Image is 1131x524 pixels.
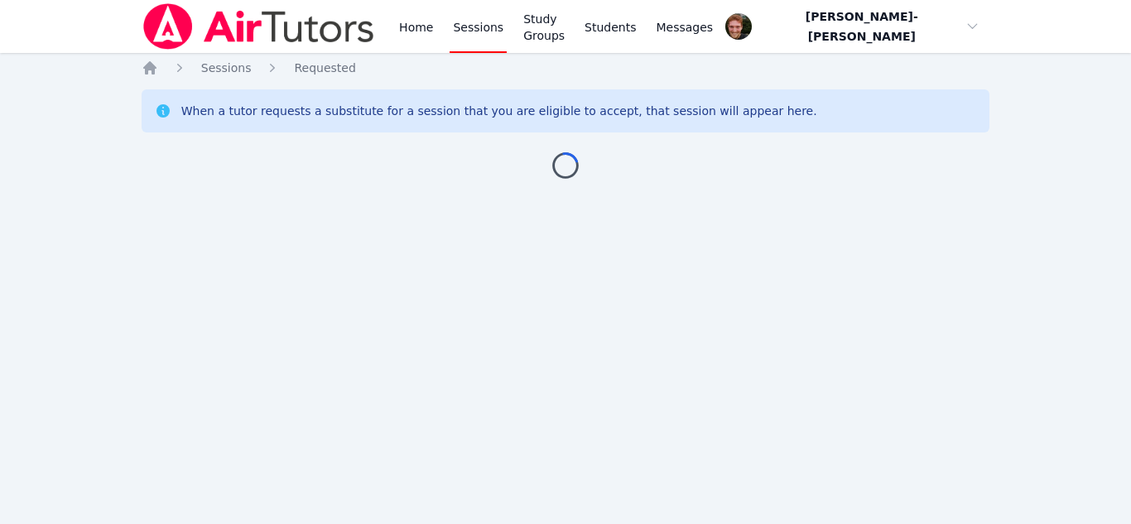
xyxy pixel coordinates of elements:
[294,61,355,75] span: Requested
[657,19,714,36] span: Messages
[201,61,252,75] span: Sessions
[294,60,355,76] a: Requested
[142,60,990,76] nav: Breadcrumb
[142,3,376,50] img: Air Tutors
[201,60,252,76] a: Sessions
[181,103,817,119] div: When a tutor requests a substitute for a session that you are eligible to accept, that session wi...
